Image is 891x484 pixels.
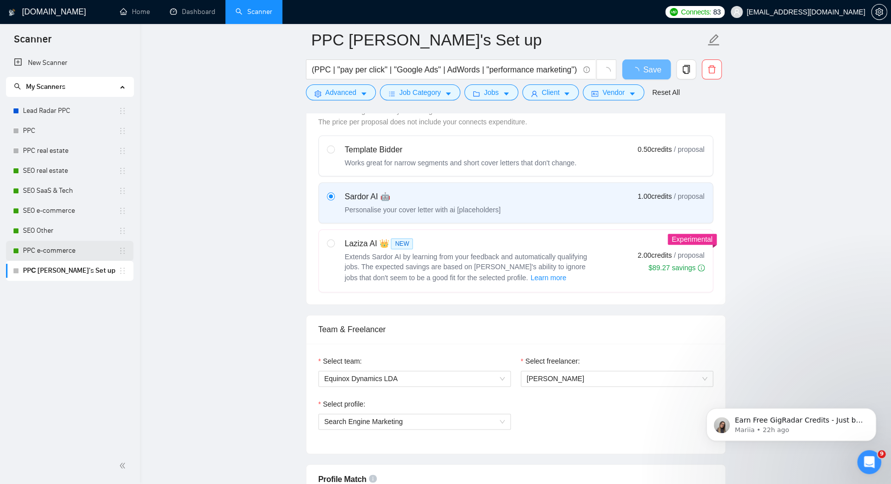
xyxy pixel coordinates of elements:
[118,227,126,235] span: holder
[473,90,480,97] span: folder
[312,63,579,76] input: Search Freelance Jobs...
[698,264,705,271] span: info-circle
[6,241,133,261] li: PPC e-commerce
[306,84,376,100] button: settingAdvancedcaret-down
[6,181,133,201] li: SEO SaaS & Tech
[6,141,133,161] li: PPC real estate
[691,387,891,457] iframe: Intercom notifications message
[583,84,644,100] button: idcardVendorcaret-down
[325,87,356,98] span: Advanced
[702,59,722,79] button: delete
[631,67,643,75] span: loading
[118,207,126,215] span: holder
[652,87,680,98] a: Reset All
[118,147,126,155] span: holder
[674,191,704,201] span: / proposal
[638,250,672,261] span: 2.00 credits
[318,315,713,344] div: Team & Freelancer
[677,65,696,74] span: copy
[6,161,133,181] li: SEO real estate
[235,7,272,16] a: searchScanner
[629,90,636,97] span: caret-down
[6,32,59,53] span: Scanner
[318,356,362,367] label: Select team:
[674,250,704,260] span: / proposal
[23,241,118,261] a: PPC e-commerce
[118,167,126,175] span: holder
[369,475,377,483] span: info-circle
[522,84,579,100] button: userClientcaret-down
[648,263,704,273] div: $89.27 savings
[643,63,661,76] span: Save
[527,375,584,383] span: [PERSON_NAME]
[670,8,678,16] img: upwork-logo.png
[521,356,580,367] label: Select freelancer:
[6,101,133,121] li: Lead Radar PPC
[672,235,713,243] span: Experimental
[345,253,587,282] span: Extends Sardor AI by learning from your feedback and automatically qualifying jobs. The expected ...
[399,87,441,98] span: Job Category
[871,8,887,16] a: setting
[345,144,577,156] div: Template Bidder
[563,90,570,97] span: caret-down
[484,87,499,98] span: Jobs
[23,161,118,181] a: SEO real estate
[14,82,65,91] span: My Scanners
[23,121,118,141] a: PPC
[118,127,126,135] span: holder
[26,82,65,91] span: My Scanners
[23,201,118,221] a: SEO e-commerce
[311,27,705,52] input: Scanner name...
[324,418,403,426] span: Search Engine Marketing
[14,83,21,90] span: search
[602,87,624,98] span: Vendor
[531,90,538,97] span: user
[345,238,595,250] div: Laziza AI
[170,7,215,16] a: dashboardDashboard
[324,371,505,386] span: Equinox Dynamics LDA
[872,8,887,16] span: setting
[345,205,501,215] div: Personalise your cover letter with ai [placeholders]
[345,191,501,203] div: Sardor AI 🤖
[23,101,118,121] a: Lead Radar PPC
[380,84,460,100] button: barsJob Categorycaret-down
[503,90,510,97] span: caret-down
[542,87,560,98] span: Client
[530,272,566,283] span: Learn more
[702,65,721,74] span: delete
[6,201,133,221] li: SEO e-commerce
[464,84,518,100] button: folderJobscaret-down
[6,221,133,241] li: SEO Other
[857,450,881,474] iframe: Intercom live chat
[676,59,696,79] button: copy
[6,261,133,281] li: PPС Misha's Set up
[23,261,118,281] a: PPС [PERSON_NAME]'s Set up
[6,53,133,73] li: New Scanner
[638,191,672,202] span: 1.00 credits
[360,90,367,97] span: caret-down
[379,238,389,250] span: 👑
[674,144,704,154] span: / proposal
[602,67,611,76] span: loading
[733,8,740,15] span: user
[388,90,395,97] span: bars
[345,158,577,168] div: Works great for narrow segments and short cover letters that don't change.
[8,4,15,20] img: logo
[638,144,672,155] span: 0.50 credits
[681,6,711,17] span: Connects:
[314,90,321,97] span: setting
[23,221,118,241] a: SEO Other
[391,238,413,249] span: NEW
[622,59,671,79] button: Save
[871,4,887,20] button: setting
[118,247,126,255] span: holder
[583,66,590,73] span: info-circle
[6,121,133,141] li: PPC
[118,107,126,115] span: holder
[323,399,365,410] span: Select profile:
[318,107,527,126] span: Choose the algorithm for you bidding. The price per proposal does not include your connects expen...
